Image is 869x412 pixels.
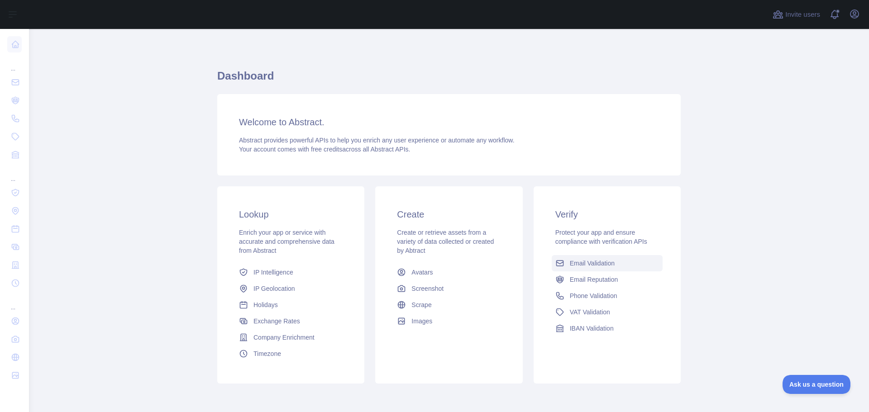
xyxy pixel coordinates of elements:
a: Timezone [235,346,346,362]
div: ... [7,54,22,72]
span: Enrich your app or service with accurate and comprehensive data from Abstract [239,229,334,254]
iframe: Toggle Customer Support [783,375,851,394]
a: Phone Validation [552,288,663,304]
span: Protect your app and ensure compliance with verification APIs [555,229,647,245]
span: Timezone [253,349,281,358]
span: free credits [311,146,342,153]
span: Images [411,317,432,326]
h3: Create [397,208,501,221]
a: IP Geolocation [235,280,346,297]
span: Scrape [411,300,431,309]
a: Avatars [393,264,504,280]
span: Phone Validation [570,291,617,300]
h3: Welcome to Abstract. [239,116,659,128]
a: Scrape [393,297,504,313]
div: ... [7,165,22,183]
span: VAT Validation [570,308,610,317]
a: Exchange Rates [235,313,346,329]
span: Create or retrieve assets from a variety of data collected or created by Abtract [397,229,494,254]
span: Company Enrichment [253,333,315,342]
a: Company Enrichment [235,329,346,346]
a: Screenshot [393,280,504,297]
a: Email Validation [552,255,663,271]
span: Screenshot [411,284,444,293]
div: ... [7,293,22,311]
a: Email Reputation [552,271,663,288]
span: Email Validation [570,259,615,268]
span: IP Intelligence [253,268,293,277]
a: IP Intelligence [235,264,346,280]
span: Exchange Rates [253,317,300,326]
span: Your account comes with across all Abstract APIs. [239,146,410,153]
span: IBAN Validation [570,324,614,333]
h1: Dashboard [217,69,681,90]
a: Holidays [235,297,346,313]
span: Holidays [253,300,278,309]
span: Avatars [411,268,433,277]
a: IBAN Validation [552,320,663,336]
a: VAT Validation [552,304,663,320]
span: Email Reputation [570,275,618,284]
a: Images [393,313,504,329]
h3: Lookup [239,208,343,221]
span: IP Geolocation [253,284,295,293]
button: Invite users [771,7,822,22]
span: Abstract provides powerful APIs to help you enrich any user experience or automate any workflow. [239,137,515,144]
span: Invite users [785,9,820,20]
h3: Verify [555,208,659,221]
